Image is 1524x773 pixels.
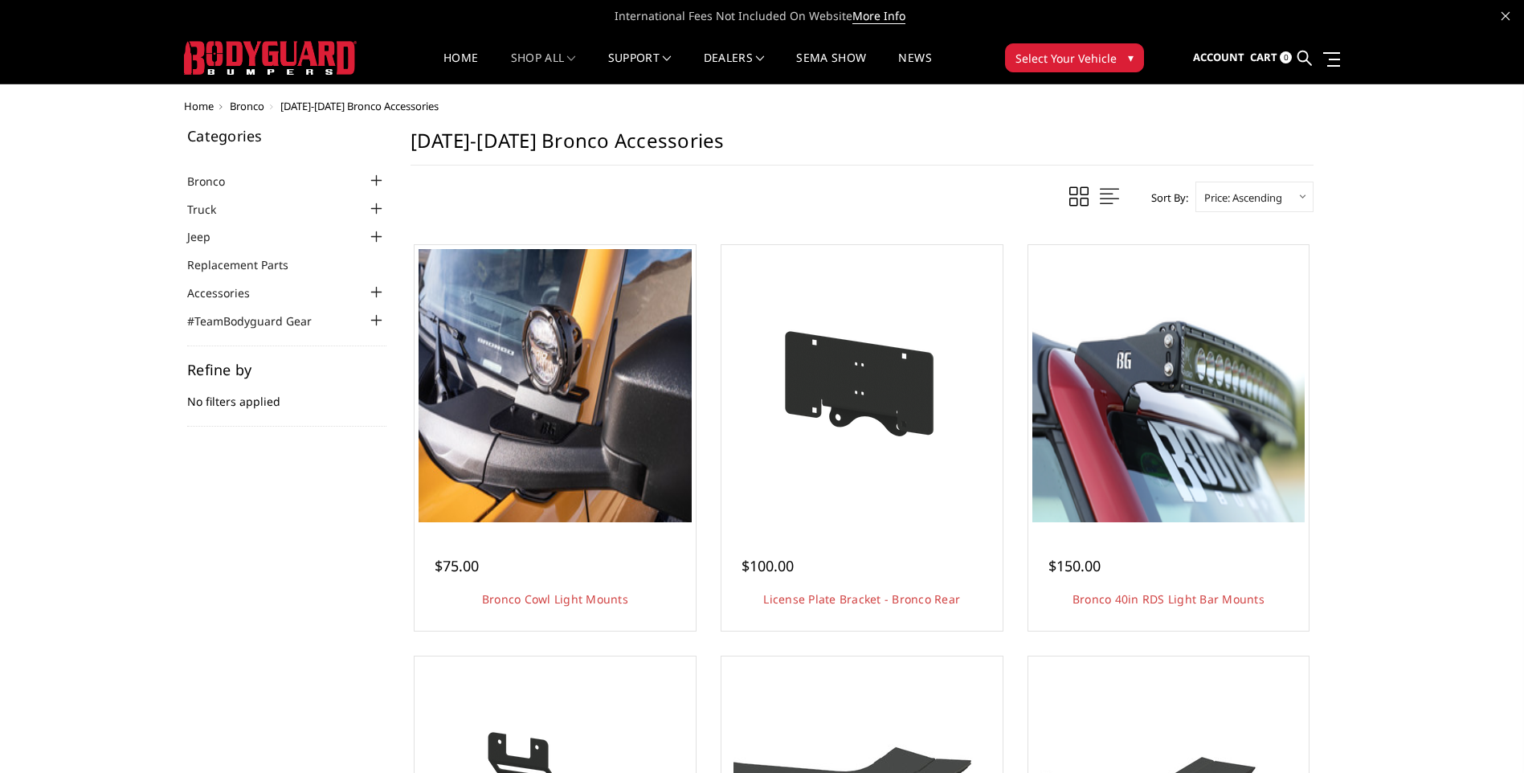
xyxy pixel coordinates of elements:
[852,8,905,24] a: More Info
[187,173,245,190] a: Bronco
[704,52,765,84] a: Dealers
[763,591,960,607] a: License Plate Bracket - Bronco Rear
[187,313,332,329] a: #TeamBodyguard Gear
[187,256,308,273] a: Replacement Parts
[1193,36,1244,80] a: Account
[1005,43,1144,72] button: Select Your Vehicle
[1250,50,1277,64] span: Cart
[1032,249,1305,522] img: Bronco 40in RDS Light Bar Mounts
[608,52,672,84] a: Support
[419,249,692,522] a: Bronco Cowl Light Mounts Bronco Cowl Light Mounts
[184,99,214,113] a: Home
[742,556,794,575] span: $100.00
[796,52,866,84] a: SEMA Show
[443,52,478,84] a: Home
[184,41,357,75] img: BODYGUARD BUMPERS
[187,228,231,245] a: Jeep
[187,201,236,218] a: Truck
[187,284,270,301] a: Accessories
[280,99,439,113] span: [DATE]-[DATE] Bronco Accessories
[1142,186,1188,210] label: Sort By:
[733,313,991,458] img: Mounting bracket included to relocate license plate to spare tire, just above rear camera
[1193,50,1244,64] span: Account
[187,129,386,143] h5: Categories
[419,249,692,522] img: Bronco Cowl Light Mounts
[230,99,264,113] a: Bronco
[482,591,628,607] a: Bronco Cowl Light Mounts
[1250,36,1292,80] a: Cart 0
[1128,49,1134,66] span: ▾
[411,129,1314,166] h1: [DATE]-[DATE] Bronco Accessories
[511,52,576,84] a: shop all
[435,556,479,575] span: $75.00
[1048,556,1101,575] span: $150.00
[187,362,386,427] div: No filters applied
[898,52,931,84] a: News
[1032,249,1305,522] a: Bronco 40in RDS Light Bar Mounts Bronco 40in RDS Light Bar Mounts
[1015,50,1117,67] span: Select Your Vehicle
[725,249,999,522] a: Mounting bracket included to relocate license plate to spare tire, just above rear camera
[1073,591,1265,607] a: Bronco 40in RDS Light Bar Mounts
[187,362,386,377] h5: Refine by
[1280,51,1292,63] span: 0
